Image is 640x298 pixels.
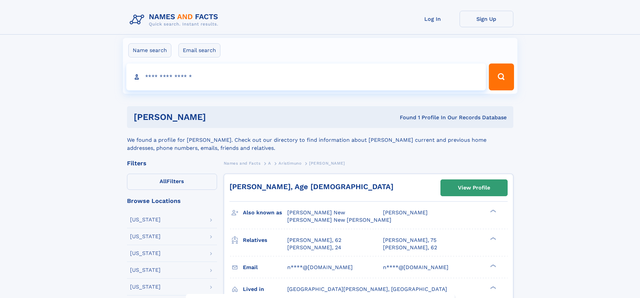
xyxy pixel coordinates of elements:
[127,198,217,204] div: Browse Locations
[279,159,301,167] a: Aristimuno
[488,209,497,213] div: ❯
[268,159,271,167] a: A
[488,236,497,241] div: ❯
[127,174,217,190] label: Filters
[130,217,161,222] div: [US_STATE]
[460,11,513,27] a: Sign Up
[243,207,287,218] h3: Also known as
[243,284,287,295] h3: Lived in
[268,161,271,166] span: A
[229,182,393,191] a: [PERSON_NAME], Age [DEMOGRAPHIC_DATA]
[224,159,261,167] a: Names and Facts
[127,160,217,166] div: Filters
[127,128,513,152] div: We found a profile for [PERSON_NAME]. Check out our directory to find information about [PERSON_N...
[128,43,171,57] label: Name search
[287,286,447,292] span: [GEOGRAPHIC_DATA][PERSON_NAME], [GEOGRAPHIC_DATA]
[458,180,490,196] div: View Profile
[243,235,287,246] h3: Relatives
[130,251,161,256] div: [US_STATE]
[303,114,507,121] div: Found 1 Profile In Our Records Database
[489,63,514,90] button: Search Button
[134,113,303,121] h1: [PERSON_NAME]
[406,11,460,27] a: Log In
[441,180,507,196] a: View Profile
[130,284,161,290] div: [US_STATE]
[309,161,345,166] span: [PERSON_NAME]
[178,43,220,57] label: Email search
[130,234,161,239] div: [US_STATE]
[383,244,437,251] a: [PERSON_NAME], 62
[488,263,497,268] div: ❯
[160,178,167,184] span: All
[287,217,391,223] span: [PERSON_NAME] New [PERSON_NAME]
[383,209,428,216] span: [PERSON_NAME]
[287,237,341,244] a: [PERSON_NAME], 62
[383,237,436,244] a: [PERSON_NAME], 75
[287,244,341,251] a: [PERSON_NAME], 24
[488,285,497,290] div: ❯
[287,209,345,216] span: [PERSON_NAME] New
[130,267,161,273] div: [US_STATE]
[126,63,486,90] input: search input
[279,161,301,166] span: Aristimuno
[127,11,224,29] img: Logo Names and Facts
[243,262,287,273] h3: Email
